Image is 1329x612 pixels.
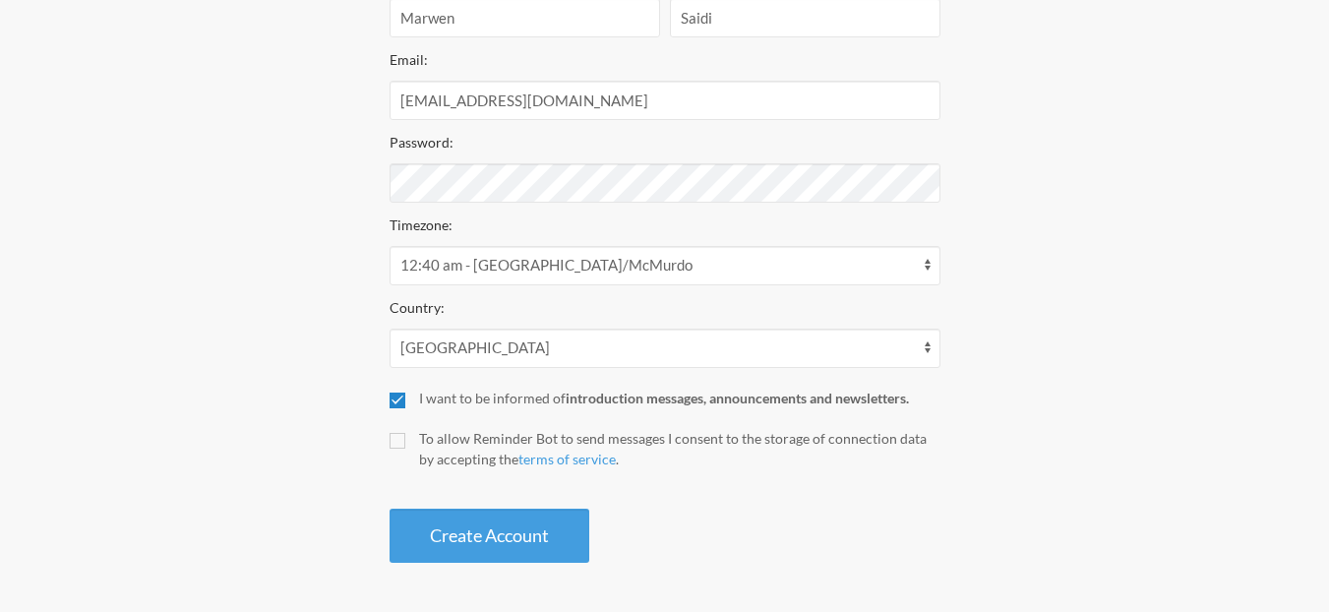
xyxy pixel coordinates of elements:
[518,451,616,467] a: terms of service
[390,51,428,68] label: Email:
[419,428,940,469] div: To allow Reminder Bot to send messages I consent to the storage of connection data by accepting t...
[566,390,909,406] strong: introduction messages, announcements and newsletters.
[390,393,405,408] input: I want to be informed ofintroduction messages, announcements and newsletters.
[390,134,453,151] label: Password:
[390,299,445,316] label: Country:
[390,433,405,449] input: To allow Reminder Bot to send messages I consent to the storage of connection data by accepting t...
[390,509,589,563] button: Create Account
[419,388,940,408] div: I want to be informed of
[390,216,453,233] label: Timezone:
